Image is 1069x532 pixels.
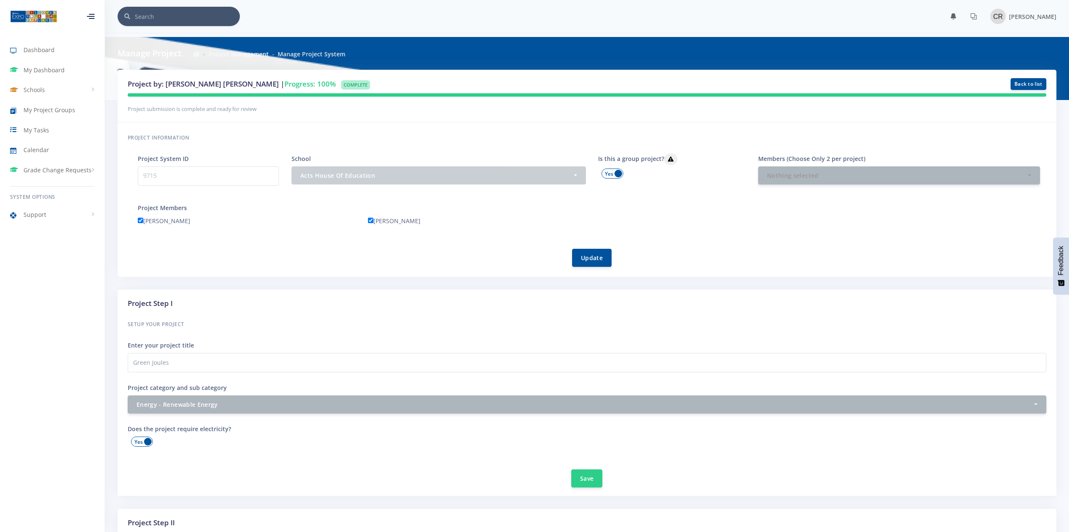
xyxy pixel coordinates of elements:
[368,216,420,225] label: [PERSON_NAME]
[128,298,1046,309] h3: Project Step I
[128,79,736,90] h3: Project by: [PERSON_NAME] [PERSON_NAME] |
[135,7,240,26] input: Search
[128,383,227,392] label: Project category and sub category
[128,319,1046,330] h6: Setup your Project
[137,400,1032,409] div: Energy - Renewable Energy
[128,353,1046,372] input: Title
[758,166,1040,184] button: Nothing selected
[10,10,57,23] img: ...
[24,126,49,134] span: My Tasks
[598,153,678,165] label: Is this a group project?
[664,153,678,165] button: Is this a group project?
[1011,78,1046,90] a: Back to list
[300,171,572,180] div: Acts House Of Education
[128,341,194,350] label: Enter your project title
[128,105,257,113] small: Project submission is complete and ready for review
[990,9,1006,24] img: Image placeholder
[128,517,1046,528] h3: Project Step II
[138,203,187,212] label: Project Members
[292,154,311,163] label: School
[24,85,45,94] span: Schools
[341,80,370,90] span: Complete
[128,395,1046,413] button: Energy - Renewable Energy
[24,210,46,219] span: Support
[138,216,190,225] label: [PERSON_NAME]
[24,105,75,114] span: My Project Groups
[1009,13,1056,21] span: [PERSON_NAME]
[368,218,373,223] input: [PERSON_NAME]
[118,47,181,60] h6: Manage Project
[269,50,345,58] li: Manage Project System
[10,193,95,201] h6: System Options
[1057,246,1065,275] span: Feedback
[24,166,92,174] span: Grade Change Requests
[758,154,865,163] label: Members (Choose Only 2 per project)
[1053,237,1069,295] button: Feedback - Show survey
[571,469,602,487] button: Save
[138,218,143,223] input: [PERSON_NAME]
[128,132,1046,143] h6: Project information
[209,50,269,58] a: Project Management
[572,249,612,267] button: Update
[984,7,1056,26] a: Image placeholder [PERSON_NAME]
[128,424,231,433] label: Does the project require electricity?
[24,66,65,74] span: My Dashboard
[767,171,1026,180] div: Nothing selected
[138,154,189,163] label: Project System ID
[24,45,55,54] span: Dashboard
[193,50,345,58] nav: breadcrumb
[284,79,336,89] span: Progress: 100%
[292,166,586,184] button: Acts House Of Education
[24,145,49,154] span: Calendar
[138,166,279,186] p: 9715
